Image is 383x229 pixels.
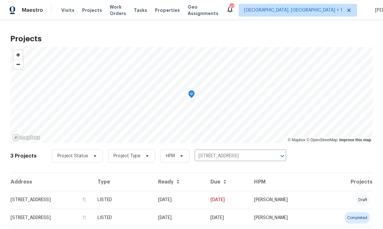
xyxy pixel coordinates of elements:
[244,7,342,13] span: [GEOGRAPHIC_DATA], [GEOGRAPHIC_DATA] + 1
[81,197,87,202] button: Copy Address
[205,173,249,191] th: Due
[345,212,370,224] div: completed
[195,151,268,161] input: Search projects
[229,4,234,10] div: 47
[10,191,92,209] td: [STREET_ADDRESS]
[110,4,126,17] span: Work Orders
[288,138,305,142] a: Mapbox
[249,209,319,227] td: [PERSON_NAME]
[153,209,205,227] td: [DATE]
[10,173,92,191] th: Address
[319,173,373,191] th: Projects
[92,191,153,209] td: LISTED
[22,7,43,13] span: Maestro
[153,173,205,191] th: Ready
[205,209,249,227] td: [DATE]
[278,151,287,160] button: Open
[249,173,319,191] th: HPM
[188,4,218,17] span: Geo Assignments
[13,50,23,60] button: Zoom in
[188,90,195,100] div: Map marker
[306,138,337,142] a: OpenStreetMap
[92,173,153,191] th: Type
[339,138,371,142] a: Improve this map
[356,194,370,206] div: draft
[166,153,175,159] span: HPM
[155,7,180,13] span: Properties
[114,153,140,159] span: Project Type
[82,7,102,13] span: Projects
[10,209,92,227] td: [STREET_ADDRESS]
[57,153,88,159] span: Project Status
[10,36,373,42] h2: Projects
[92,209,153,227] td: LISTED
[134,8,147,12] span: Tasks
[13,60,23,69] button: Zoom out
[249,191,319,209] td: [PERSON_NAME]
[61,7,74,13] span: Visits
[153,191,205,209] td: [DATE]
[81,215,87,220] button: Copy Address
[10,47,373,143] canvas: Map
[205,191,249,209] td: [DATE]
[10,153,37,159] h2: 3 Projects
[12,134,40,141] a: Mapbox homepage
